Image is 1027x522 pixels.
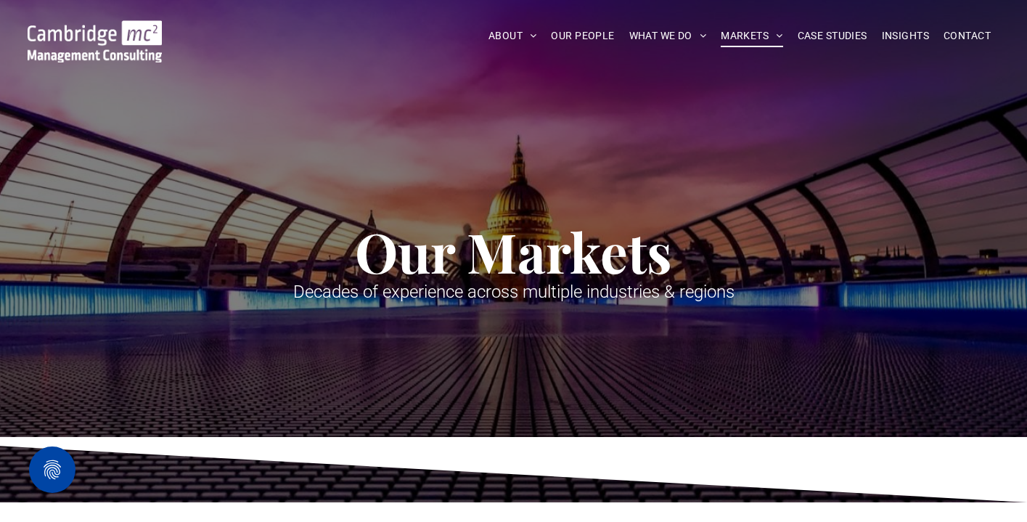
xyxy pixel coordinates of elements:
a: INSIGHTS [875,25,936,47]
a: OUR PEOPLE [544,25,621,47]
span: Decades of experience across multiple industries & regions [293,282,735,302]
a: WHAT WE DO [622,25,714,47]
a: Your Business Transformed | Cambridge Management Consulting [28,23,163,38]
a: MARKETS [713,25,790,47]
a: CASE STUDIES [790,25,875,47]
img: Go to Homepage [28,20,163,62]
a: ABOUT [481,25,544,47]
a: CONTACT [936,25,998,47]
span: Our Markets [355,215,672,287]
